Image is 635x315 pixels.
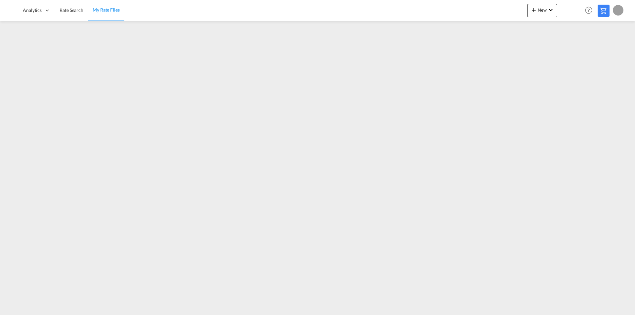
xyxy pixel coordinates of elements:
div: Help [583,5,598,17]
span: My Rate Files [93,7,120,13]
button: icon-plus 400-fgNewicon-chevron-down [527,4,557,17]
md-icon: icon-plus 400-fg [530,6,538,14]
span: Help [583,5,594,16]
span: Rate Search [60,7,83,13]
md-icon: icon-chevron-down [547,6,555,14]
span: New [530,7,555,13]
span: Analytics [23,7,42,14]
